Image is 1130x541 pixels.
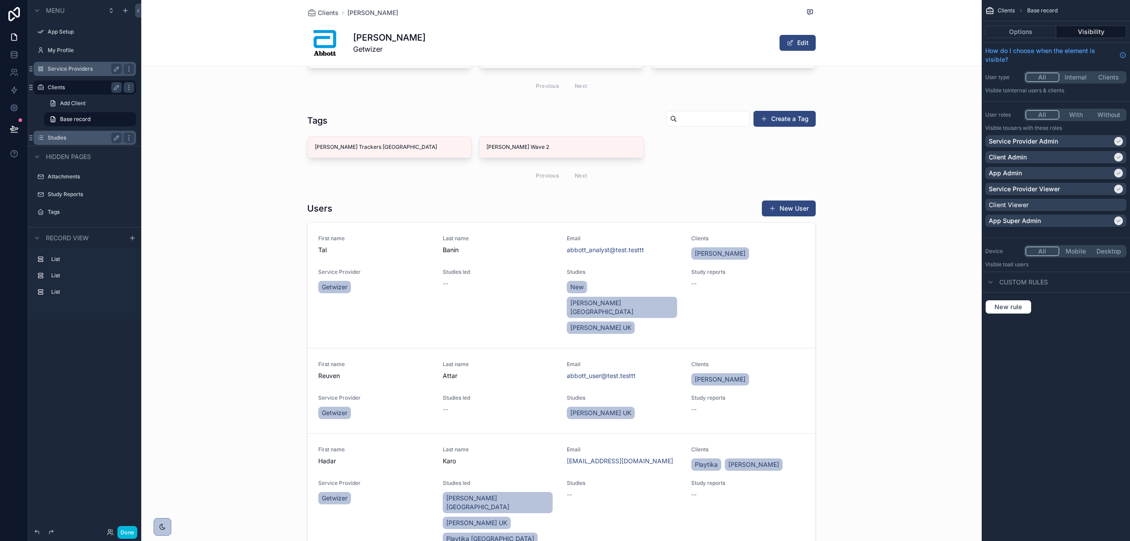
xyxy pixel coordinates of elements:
span: Clients [318,8,339,17]
label: My Profile [48,47,131,54]
label: App Setup [48,28,131,35]
span: Menu [46,6,64,15]
button: Clients [1092,72,1125,82]
span: Users with these roles [1008,125,1062,131]
a: Clients [307,8,339,17]
label: Attachments [48,173,131,180]
button: New rule [985,300,1032,314]
a: How do I choose when the element is visible? [985,46,1126,64]
span: New rule [991,303,1026,311]
label: Study Reports [48,191,131,198]
label: Studies [48,134,118,141]
button: Internal [1059,72,1092,82]
p: Visible to [985,87,1126,94]
button: Edit [780,35,816,51]
button: All [1025,246,1059,256]
span: Record view [46,234,89,242]
span: Internal users & clients [1008,87,1064,94]
button: All [1025,110,1059,120]
p: Client Admin [989,153,1027,162]
span: Clients [998,7,1015,14]
span: Add Client [60,100,86,107]
p: Visible to [985,125,1126,132]
span: Getwizer [353,44,426,54]
span: all users [1008,261,1028,268]
button: Done [117,526,137,539]
button: Without [1092,110,1125,120]
label: Device [985,248,1021,255]
a: [PERSON_NAME] [347,8,398,17]
button: Options [985,26,1056,38]
label: User type [985,74,1021,81]
span: Hidden pages [46,152,91,161]
h1: [PERSON_NAME] [353,31,426,44]
label: List [51,272,129,279]
span: Custom rules [999,278,1048,287]
button: With [1059,110,1092,120]
a: Add Client [44,96,136,110]
label: List [51,288,129,295]
label: List [51,256,129,263]
div: scrollable content [28,248,141,308]
span: Base record [1027,7,1058,14]
p: Visible to [985,261,1126,268]
p: Service Provider Viewer [989,185,1060,193]
span: How do I choose when the element is visible? [985,46,1116,64]
p: App Super Admin [989,216,1041,225]
p: Client Viewer [989,201,1028,209]
label: Clients [48,84,118,91]
label: Tags [48,208,131,216]
button: All [1025,72,1059,82]
a: Base record [44,112,136,126]
button: Desktop [1092,246,1125,256]
p: Service Provider Admin [989,137,1058,146]
span: Base record [60,116,90,123]
button: Visibility [1056,26,1127,38]
button: Mobile [1059,246,1092,256]
p: App Admin [989,169,1022,178]
label: Service Providers [48,65,118,72]
label: User roles [985,111,1021,118]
